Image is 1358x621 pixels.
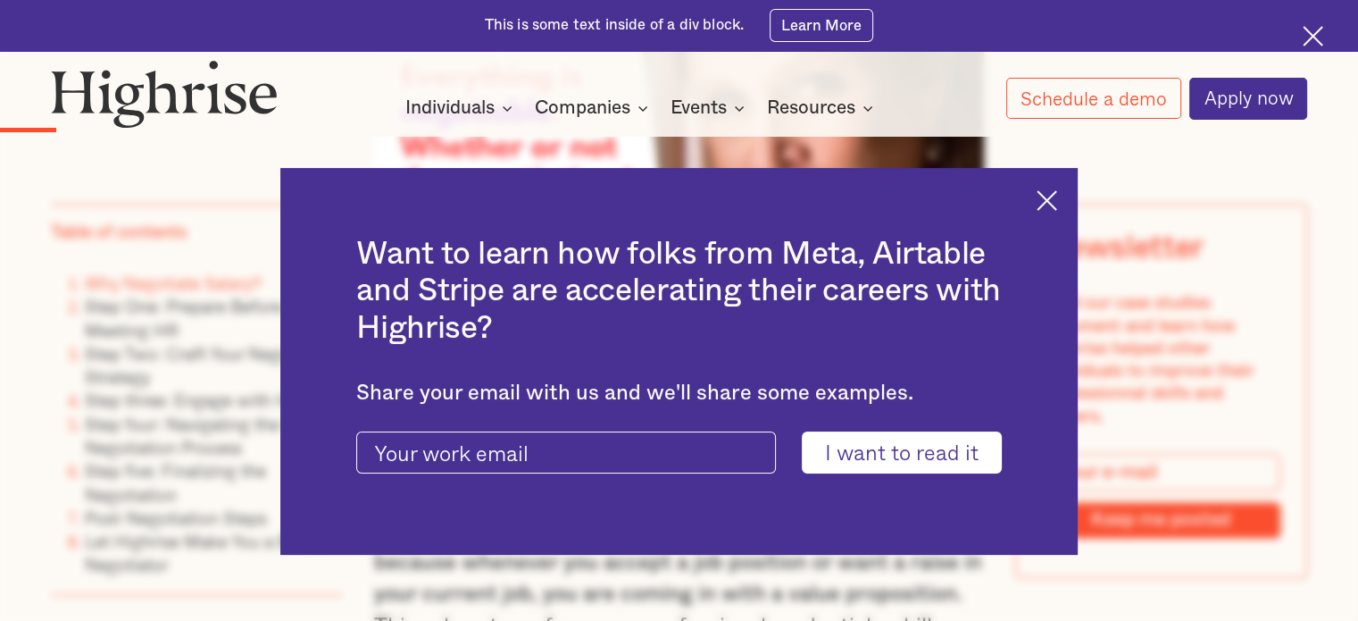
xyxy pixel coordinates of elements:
[671,97,750,119] div: Events
[767,97,855,119] div: Resources
[1006,78,1181,119] a: Schedule a demo
[405,97,495,119] div: Individuals
[1303,26,1323,46] img: Cross icon
[1189,78,1307,120] a: Apply now
[535,97,630,119] div: Companies
[51,60,278,129] img: Highrise logo
[671,97,727,119] div: Events
[535,97,654,119] div: Companies
[405,97,518,119] div: Individuals
[356,432,1001,474] form: current-ascender-blog-article-modal-form
[767,97,879,119] div: Resources
[770,9,874,41] a: Learn More
[356,236,1001,347] h2: Want to learn how folks from Meta, Airtable and Stripe are accelerating their careers with Highrise?
[485,15,745,36] div: This is some text inside of a div block.
[1037,190,1057,211] img: Cross icon
[356,432,776,474] input: Your work email
[356,381,1001,406] div: Share your email with us and we'll share some examples.
[802,432,1002,474] input: I want to read it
